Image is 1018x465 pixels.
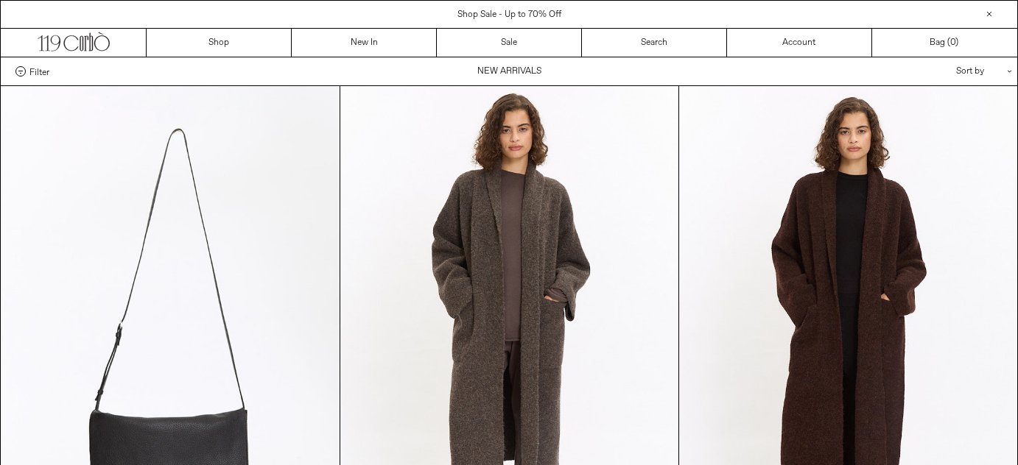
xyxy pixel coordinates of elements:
[727,29,872,57] a: Account
[457,9,561,21] a: Shop Sale - Up to 70% Off
[147,29,292,57] a: Shop
[582,29,727,57] a: Search
[29,66,49,77] span: Filter
[950,37,955,49] span: 0
[437,29,582,57] a: Sale
[872,29,1017,57] a: Bag ()
[950,36,958,49] span: )
[292,29,437,57] a: New In
[870,57,1003,85] div: Sort by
